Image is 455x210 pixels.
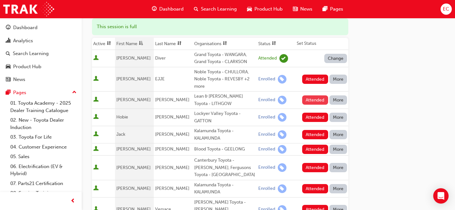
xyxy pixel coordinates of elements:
span: [PERSON_NAME] [155,114,189,120]
div: Enrolled [258,97,275,103]
a: 01. Toyota Academy - 2025 Dealer Training Catalogue [8,98,79,115]
a: guage-iconDashboard [147,3,189,16]
span: Search Learning [201,5,237,13]
span: sorting-icon [107,41,111,46]
a: Trak [3,2,54,16]
span: [PERSON_NAME] [155,165,189,170]
span: pages-icon [323,5,327,13]
span: asc-icon [139,41,143,46]
a: Analytics [3,35,79,47]
span: search-icon [6,51,10,57]
div: Enrolled [258,146,275,152]
span: Pages [330,5,343,13]
span: learningRecordVerb_ENROLL-icon [278,75,286,84]
button: Attended [302,95,328,105]
span: car-icon [6,64,11,70]
span: [PERSON_NAME] [155,186,189,191]
span: learningRecordVerb_ATTEND-icon [279,54,288,63]
a: 07. Parts21 Certification [8,179,79,189]
div: Analytics [13,37,33,44]
div: Lean & [PERSON_NAME] Toyota - LITHGOW [194,93,256,107]
button: DashboardAnalyticsSearch LearningProduct HubNews [3,20,79,87]
span: EJJE [155,76,165,82]
a: search-iconSearch Learning [189,3,242,16]
span: User is active [93,114,99,120]
button: Pages [3,87,79,99]
span: learningRecordVerb_ENROLL-icon [278,184,286,193]
span: pages-icon [6,90,11,96]
th: Toggle SortBy [115,38,154,50]
span: news-icon [6,77,11,83]
a: 04. Customer Experience [8,142,79,152]
div: Enrolled [258,186,275,192]
span: User is active [93,146,99,152]
button: Attended [302,184,328,193]
span: [PERSON_NAME] [155,146,189,152]
span: [PERSON_NAME] [116,165,151,170]
button: More [329,163,347,172]
span: news-icon [293,5,298,13]
span: sorting-icon [177,41,182,46]
span: News [300,5,312,13]
a: 06. Electrification (EV & Hybrid) [8,162,79,179]
div: This session is full [92,18,348,35]
span: learningRecordVerb_ENROLL-icon [278,113,286,122]
a: Product Hub [3,61,79,73]
div: Enrolled [258,132,275,138]
div: Product Hub [13,63,41,70]
div: Blood Toyota - GEELONG [194,146,256,153]
span: sorting-icon [223,41,227,46]
span: learningRecordVerb_ENROLL-icon [278,163,286,172]
span: User is active [93,76,99,82]
div: Enrolled [258,114,275,120]
button: More [329,145,347,154]
button: Attended [302,75,328,84]
span: [PERSON_NAME] [116,76,151,82]
div: Grand Toyota - WANGARA, Grand Toyota - CLARKSON [194,51,256,66]
div: Enrolled [258,165,275,171]
div: News [13,76,25,83]
span: User is active [93,97,99,103]
span: guage-icon [152,5,157,13]
span: learningRecordVerb_ENROLL-icon [278,96,286,104]
a: car-iconProduct Hub [242,3,288,16]
div: Canterbury Toyota - [PERSON_NAME], Fergusons Toyota - [GEOGRAPHIC_DATA] [194,157,256,179]
div: Kalamunda Toyota - KALAMUNDA [194,127,256,142]
span: [PERSON_NAME] [116,186,151,191]
div: Open Intercom Messenger [433,188,449,204]
span: [PERSON_NAME] [116,97,151,102]
div: Noble Toyota - CHULLORA, Noble Toyota - REVESBY +2 more [194,69,256,90]
span: [PERSON_NAME] [155,132,189,137]
span: chart-icon [6,38,11,44]
button: Change [324,54,347,63]
a: 05. Sales [8,152,79,162]
a: news-iconNews [288,3,318,16]
span: learningRecordVerb_ENROLL-icon [278,130,286,139]
a: 03. Toyota For Life [8,132,79,142]
th: Set Status [295,38,348,50]
a: Search Learning [3,48,79,60]
span: EC [443,5,449,13]
span: Dashboard [159,5,184,13]
span: Product Hub [254,5,283,13]
span: prev-icon [70,197,75,205]
a: pages-iconPages [318,3,348,16]
span: User is active [93,131,99,138]
th: Toggle SortBy [154,38,193,50]
div: Dashboard [13,24,37,31]
button: More [329,75,347,84]
span: learningRecordVerb_ENROLL-icon [278,145,286,154]
span: sorting-icon [272,41,276,46]
div: Enrolled [258,76,275,82]
th: Toggle SortBy [92,38,115,50]
a: 08. Service Training [8,188,79,198]
a: Dashboard [3,22,79,34]
span: [PERSON_NAME] [155,97,189,102]
button: More [329,130,347,139]
span: [PERSON_NAME] [116,55,151,61]
button: More [329,95,347,105]
span: up-icon [72,88,77,97]
button: Attended [302,130,328,139]
button: Attended [302,163,328,172]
